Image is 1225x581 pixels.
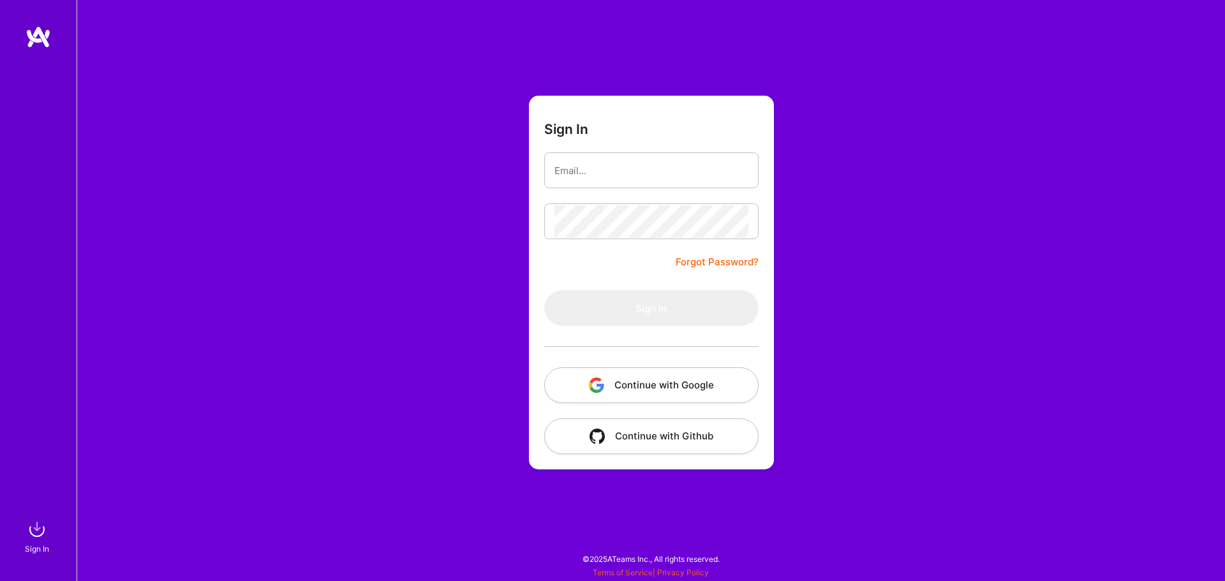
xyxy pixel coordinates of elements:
[544,418,759,454] button: Continue with Github
[24,517,50,542] img: sign in
[544,290,759,326] button: Sign In
[590,429,605,444] img: icon
[26,26,51,48] img: logo
[544,367,759,403] button: Continue with Google
[593,568,653,577] a: Terms of Service
[554,154,748,187] input: Email...
[593,568,709,577] span: |
[589,378,604,393] img: icon
[77,543,1225,575] div: © 2025 ATeams Inc., All rights reserved.
[25,542,49,555] div: Sign In
[676,254,759,270] a: Forgot Password?
[657,568,709,577] a: Privacy Policy
[544,121,588,137] h3: Sign In
[27,517,50,555] a: sign inSign In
